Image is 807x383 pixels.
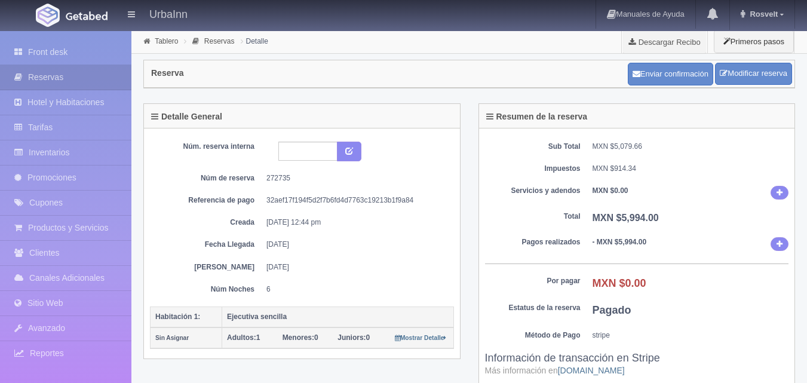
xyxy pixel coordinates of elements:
a: [DOMAIN_NAME] [558,366,625,375]
dt: Estatus de la reserva [485,303,581,313]
span: 0 [283,333,318,342]
b: MXN $0.00 [593,277,646,289]
dd: MXN $5,079.66 [593,142,789,152]
b: MXN $5,994.00 [593,213,659,223]
dd: 6 [266,284,445,295]
th: Ejecutiva sencilla [222,307,454,327]
dt: Referencia de pago [159,195,254,206]
span: 0 [337,333,370,342]
strong: Adultos: [227,333,256,342]
dt: Total [485,212,581,222]
strong: Menores: [283,333,314,342]
a: Reservas [204,37,235,45]
h4: Reserva [151,69,184,78]
dt: Impuestos [485,164,581,174]
a: Descargar Recibo [622,30,707,54]
b: MXN $0.00 [593,186,628,195]
dd: MXN $914.34 [593,164,789,174]
dt: Por pagar [485,276,581,286]
dt: Fecha Llegada [159,240,254,250]
button: Primeros pasos [714,30,794,53]
b: Pagado [593,304,631,316]
img: Getabed [66,11,108,20]
h4: UrbaInn [149,6,188,21]
dt: Método de Pago [485,330,581,341]
span: Rosvelt [747,10,778,19]
dt: Pagos realizados [485,237,581,247]
dd: [DATE] [266,240,445,250]
small: Mostrar Detalle [395,335,447,341]
a: Mostrar Detalle [395,333,447,342]
dd: [DATE] 12:44 pm [266,217,445,228]
button: Enviar confirmación [628,63,713,85]
img: Getabed [36,4,60,27]
dd: stripe [593,330,789,341]
dd: 272735 [266,173,445,183]
dt: Núm Noches [159,284,254,295]
dd: 32aef17f194f5d2f7b6fd4d7763c19213b1f9a84 [266,195,445,206]
a: Modificar reserva [715,63,792,85]
dt: Servicios y adendos [485,186,581,196]
b: - MXN $5,994.00 [593,238,647,246]
dt: Creada [159,217,254,228]
dt: Núm de reserva [159,173,254,183]
dt: Sub Total [485,142,581,152]
dt: Núm. reserva interna [159,142,254,152]
a: Tablero [155,37,178,45]
dt: [PERSON_NAME] [159,262,254,272]
h4: Resumen de la reserva [486,112,588,121]
small: Más información en [485,366,625,375]
h4: Detalle General [151,112,222,121]
li: Detalle [238,35,271,47]
h3: Información de transacción en Stripe [485,353,789,376]
span: 1 [227,333,260,342]
strong: Juniors: [337,333,366,342]
b: Habitación 1: [155,312,200,321]
small: Sin Asignar [155,335,189,341]
dd: [DATE] [266,262,445,272]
